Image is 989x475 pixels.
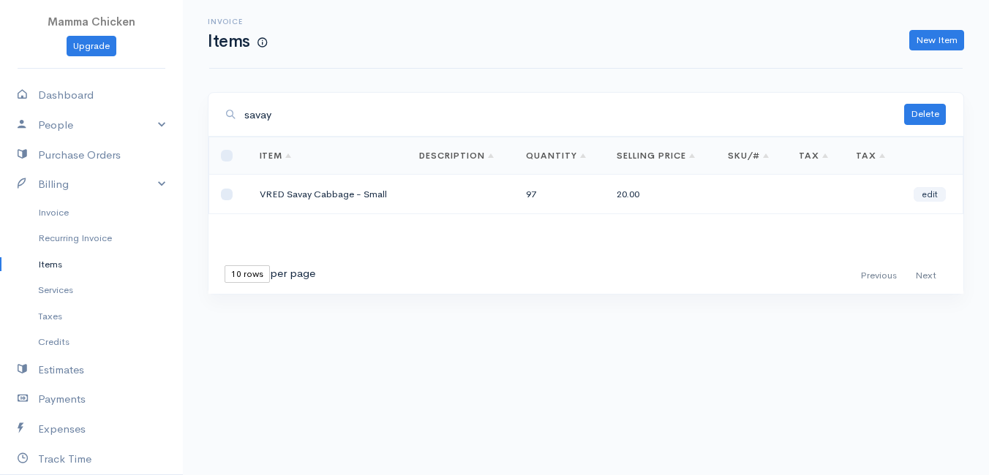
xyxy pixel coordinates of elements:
[48,15,135,28] span: Mamma Chicken
[514,175,605,214] td: 97
[605,175,715,214] td: 20.00
[909,30,964,51] a: New Item
[914,187,946,202] a: edit
[248,175,408,214] td: VRED Savay Cabbage - Small
[225,265,315,283] div: per page
[208,18,266,26] h6: Invoice
[526,150,586,161] a: Quantity
[67,36,116,57] a: Upgrade
[728,150,770,161] a: SKU/#
[617,150,694,161] a: Selling Price
[856,150,885,161] a: Tax
[244,100,904,130] input: Search
[799,150,828,161] a: Tax
[257,37,267,49] span: How to create a new Item?
[904,104,946,125] button: Delete
[419,150,494,161] a: Description
[208,32,266,50] h1: Items
[260,150,292,161] a: Item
